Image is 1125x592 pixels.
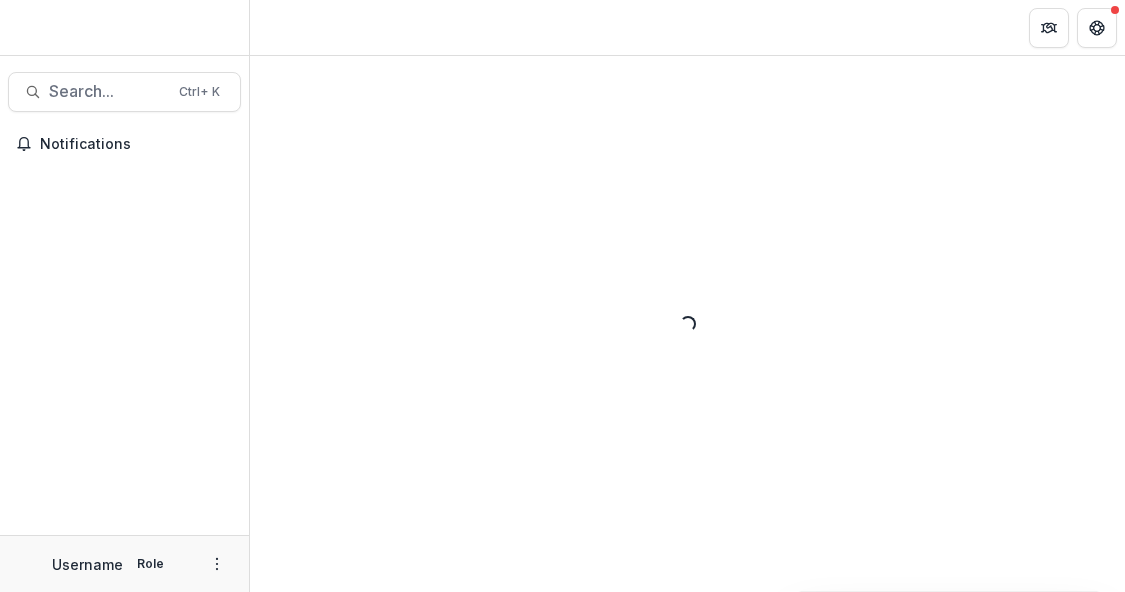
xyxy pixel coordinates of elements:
button: More [205,552,229,576]
button: Notifications [8,128,241,160]
p: Username [52,554,123,575]
button: Partners [1029,8,1069,48]
p: Role [131,555,170,573]
button: Search... [8,72,241,112]
span: Notifications [40,136,233,153]
div: Ctrl + K [175,81,224,103]
span: Search... [49,82,167,101]
button: Get Help [1077,8,1117,48]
